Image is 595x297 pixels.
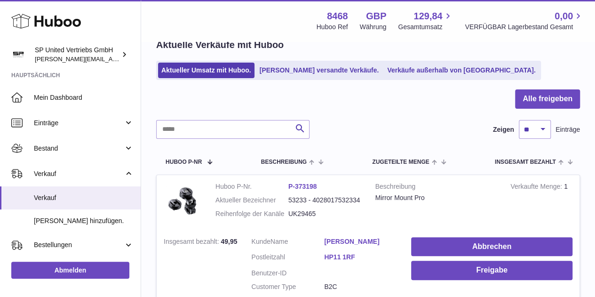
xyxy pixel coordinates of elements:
[503,175,579,230] td: 1
[215,209,288,218] dt: Reihenfolge der Kanäle
[411,261,572,280] button: Freigabe
[375,182,497,193] strong: Beschreibung
[413,10,442,23] span: 129,84
[261,159,307,165] span: Beschreibung
[555,10,573,23] span: 0,00
[375,193,497,202] div: Mirror Mount Pro
[324,237,397,246] a: [PERSON_NAME]
[35,46,119,64] div: SP United Vertriebs GmbH
[34,169,124,178] span: Verkauf
[288,196,361,205] dd: 53233 - 4028017532334
[251,237,324,249] dt: Name
[11,262,129,279] a: Abmelden
[366,10,386,23] strong: GBP
[34,93,134,102] span: Mein Dashboard
[465,23,584,32] span: VERFÜGBAR Lagerbestand Gesamt
[34,241,124,249] span: Bestellungen
[398,23,453,32] span: Gesamtumsatz
[384,63,539,78] a: Verkäufe außerhalb von [GEOGRAPHIC_DATA].
[493,125,514,134] label: Zeigen
[164,238,221,248] strong: Insgesamt bezahlt
[324,282,397,291] dd: B2C
[495,159,556,165] span: Insgesamt bezahlt
[34,193,134,202] span: Verkauf
[11,48,25,62] img: tim@sp-united.com
[34,144,124,153] span: Bestand
[317,23,348,32] div: Huboo Ref
[398,10,453,32] a: 129,84 Gesamtumsatz
[251,269,324,278] dt: Benutzer-ID
[35,55,189,63] span: [PERSON_NAME][EMAIL_ADDRESS][DOMAIN_NAME]
[288,183,317,190] a: P-373198
[555,125,580,134] span: Einträge
[327,10,348,23] strong: 8468
[324,253,397,262] a: HP11 1RF
[215,182,288,191] dt: Huboo P-Nr.
[251,238,270,245] span: Kunde
[34,119,124,128] span: Einträge
[288,209,361,218] dd: UK29465
[251,253,324,264] dt: Postleitzahl
[215,196,288,205] dt: Aktueller Bezeichner
[34,217,134,225] span: [PERSON_NAME] hinzufügen.
[465,10,584,32] a: 0,00 VERFÜGBAR Lagerbestand Gesamt
[158,63,254,78] a: Aktueller Umsatz mit Huboo.
[221,238,237,245] span: 49,95
[164,182,201,220] img: 84681667469809.jpg
[372,159,429,165] span: ZUGETEILTE Menge
[515,89,580,109] button: Alle freigeben
[256,63,382,78] a: [PERSON_NAME] versandte Verkäufe.
[251,282,324,291] dt: Customer Type
[510,183,564,193] strong: Verkaufte Menge
[166,159,202,165] span: Huboo P-Nr
[360,23,387,32] div: Währung
[411,237,572,257] button: Abbrechen
[156,39,284,51] h2: Aktuelle Verkäufe mit Huboo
